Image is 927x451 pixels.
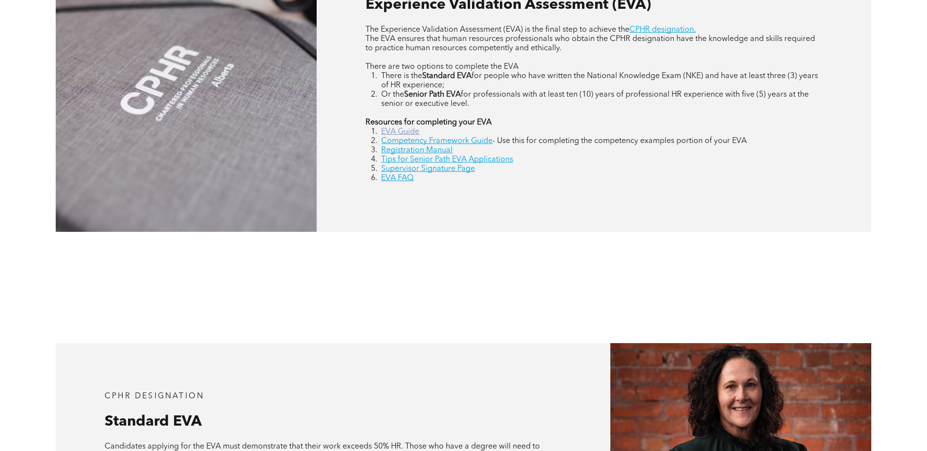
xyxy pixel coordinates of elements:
a: CPHR designation. [629,26,696,34]
span: for people who have written the National Knowledge Exam (NKE) and have at least three (3) years o... [381,72,818,89]
a: Competency Framework Guide [381,137,493,145]
span: The EVA ensures that human resources professionals who obtain the CPHR designation have the knowl... [366,35,815,52]
span: for professionals with at least ten (10) years of professional HR experience with five (5) years ... [381,91,809,108]
strong: Standard EVA [422,72,472,80]
span: Standard EVA [105,414,202,429]
span: There is the [381,72,422,80]
a: Tips for Senior Path EVA Applications [381,156,513,164]
a: EVA Guide [381,128,419,136]
a: EVA FAQ [381,174,413,182]
span: CPHR DESIGNATION [105,392,204,400]
span: There are two options to complete the EVA [366,63,518,71]
span: The Experience Validation Assessment (EVA) is the final step to achieve the [366,26,629,34]
a: Registration Manual [381,146,453,154]
strong: Resources for completing your EVA [366,119,492,126]
a: Supervisor Signature Page [381,165,475,173]
span: Or the [381,91,404,99]
span: - Use this for completing the competency examples portion of your EVA [493,137,747,145]
strong: Senior Path EVA [404,91,461,99]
